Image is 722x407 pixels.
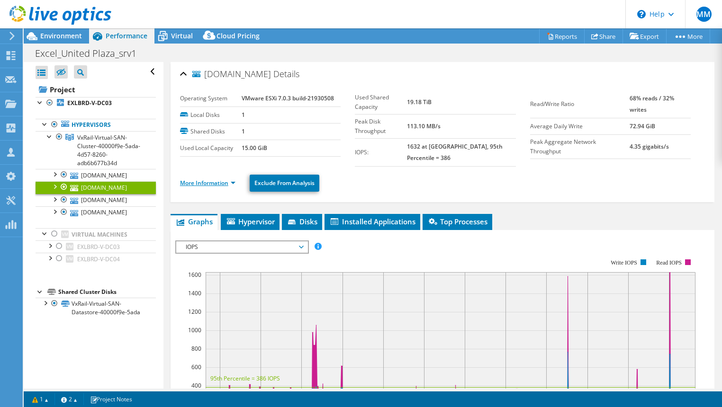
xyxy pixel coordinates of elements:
[188,326,201,334] text: 1000
[630,94,674,114] b: 68% reads / 32% writes
[77,133,140,167] span: VxRail-Virtual-SAN-Cluster-40000f9e-5ada-4d57-8260-adb6b677b34d
[696,7,712,22] span: MM
[407,142,503,162] b: 1632 at [GEOGRAPHIC_DATA], 95th Percentile = 386
[427,217,487,226] span: Top Processes
[242,144,267,152] b: 15.00 GiB
[36,298,156,319] a: VxRail-Virtual-SAN-Datastore-40000f9e-5ada
[77,243,120,251] span: EXLBRD-V-DC03
[58,286,156,298] div: Shared Cluster Disks
[530,99,630,109] label: Read/Write Ratio
[530,137,630,156] label: Peak Aggregate Network Throughput
[407,98,432,106] b: 19.18 TiB
[31,48,151,59] h1: Excel_United Plaza_srv1
[26,393,55,405] a: 1
[191,345,201,353] text: 800
[242,127,245,135] b: 1
[226,217,275,226] span: Hypervisor
[36,194,156,206] a: [DOMAIN_NAME]
[188,271,201,279] text: 1600
[656,259,682,266] text: Read IOPS
[355,93,407,112] label: Used Shared Capacity
[191,381,201,389] text: 400
[180,110,242,120] label: Local Disks
[36,240,156,253] a: EXLBRD-V-DC03
[171,31,193,40] span: Virtual
[36,253,156,265] a: EXLBRD-V-DC04
[106,31,147,40] span: Performance
[611,259,637,266] text: Write IOPS
[36,97,156,109] a: EXLBRD-V-DC03
[40,31,82,40] span: Environment
[329,217,415,226] span: Installed Applications
[180,127,242,136] label: Shared Disks
[192,70,271,79] span: [DOMAIN_NAME]
[180,94,242,103] label: Operating System
[36,228,156,240] a: Virtual Machines
[36,119,156,131] a: Hypervisors
[83,393,139,405] a: Project Notes
[67,99,112,107] b: EXLBRD-V-DC03
[355,148,407,157] label: IOPS:
[180,179,235,187] a: More Information
[630,122,655,130] b: 72.94 GiB
[630,142,669,150] b: 4.35 gigabits/s
[180,143,242,153] label: Used Local Capacity
[175,217,213,226] span: Graphs
[181,241,303,253] span: IOPS
[287,217,317,226] span: Disks
[407,122,441,130] b: 113.10 MB/s
[539,29,585,44] a: Reports
[36,169,156,181] a: [DOMAIN_NAME]
[217,31,260,40] span: Cloud Pricing
[188,289,201,297] text: 1400
[36,131,156,169] a: VxRail-Virtual-SAN-Cluster-40000f9e-5ada-4d57-8260-adb6b677b34d
[36,181,156,194] a: [DOMAIN_NAME]
[242,111,245,119] b: 1
[210,374,280,382] text: 95th Percentile = 386 IOPS
[666,29,710,44] a: More
[530,122,630,131] label: Average Daily Write
[273,68,299,80] span: Details
[36,82,156,97] a: Project
[188,308,201,316] text: 1200
[242,94,334,102] b: VMware ESXi 7.0.3 build-21930508
[77,255,120,263] span: EXLBRD-V-DC04
[623,29,667,44] a: Export
[584,29,623,44] a: Share
[355,117,407,136] label: Peak Disk Throughput
[54,393,84,405] a: 2
[250,175,319,192] a: Exclude From Analysis
[36,206,156,219] a: [DOMAIN_NAME]
[191,363,201,371] text: 600
[637,10,646,18] svg: \n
